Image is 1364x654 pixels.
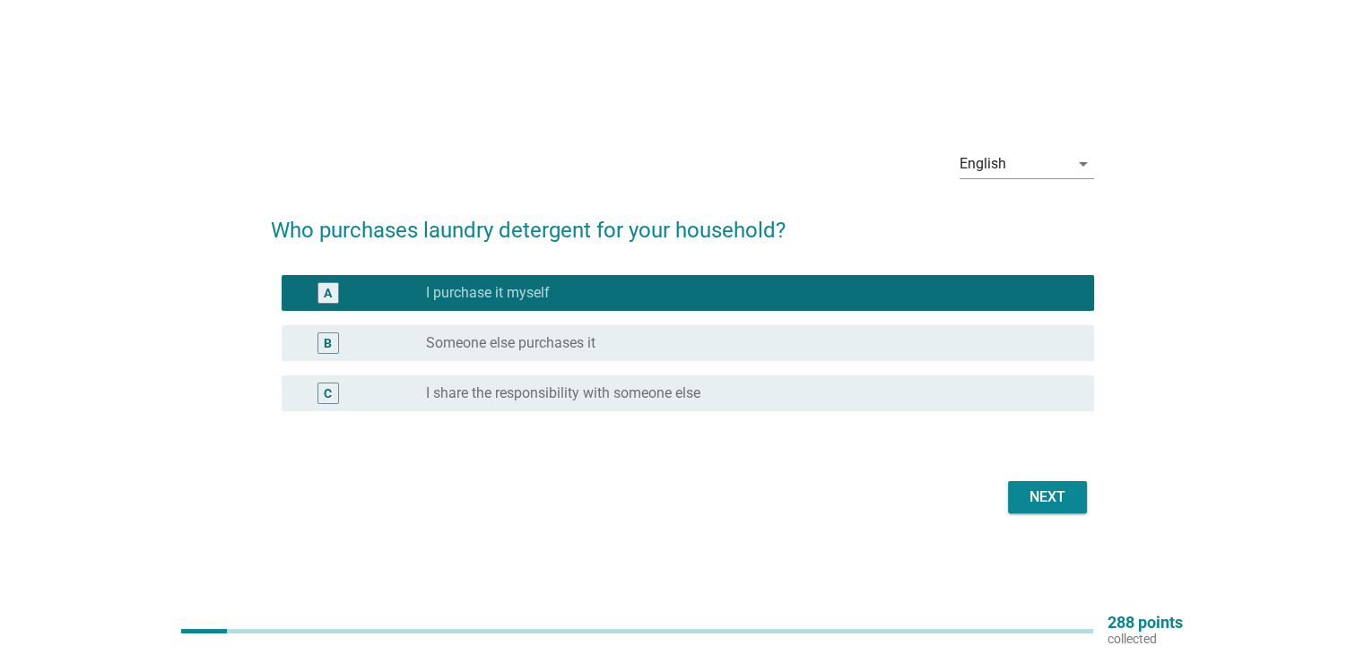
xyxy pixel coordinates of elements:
[426,334,595,352] label: Someone else purchases it
[960,156,1006,172] div: English
[426,284,550,302] label: I purchase it myself
[324,334,332,353] div: B
[1108,615,1183,631] p: 288 points
[1022,486,1073,508] div: Next
[1108,631,1183,647] p: collected
[324,284,332,303] div: A
[1073,153,1094,175] i: arrow_drop_down
[1008,481,1087,513] button: Next
[271,196,1094,246] h2: Who purchases laundry detergent for your household?
[324,384,332,403] div: C
[426,384,700,402] label: I share the responsibility with someone else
